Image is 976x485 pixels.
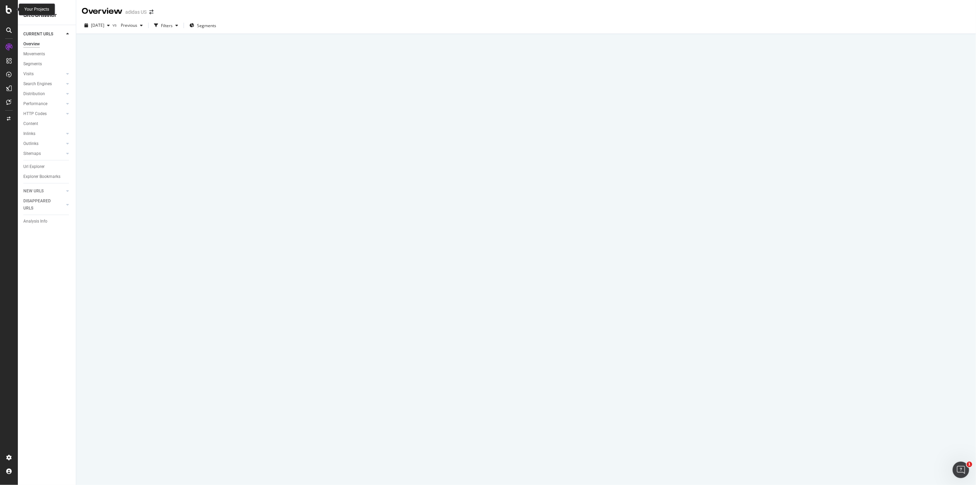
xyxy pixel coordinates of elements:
[23,31,53,38] div: CURRENT URLS
[125,9,147,15] div: adidas US
[149,10,153,14] div: arrow-right-arrow-left
[197,23,216,29] span: Segments
[91,22,104,28] span: 2025 Sep. 23rd
[953,462,969,478] iframe: Intercom live chat
[23,188,64,195] a: NEW URLS
[23,120,38,127] div: Content
[23,140,38,147] div: Outlinks
[23,80,64,88] a: Search Engines
[23,100,47,108] div: Performance
[23,41,71,48] a: Overview
[23,120,71,127] a: Content
[23,110,64,117] a: HTTP Codes
[23,188,44,195] div: NEW URLS
[23,140,64,147] a: Outlinks
[23,50,45,58] div: Movements
[23,110,47,117] div: HTTP Codes
[82,20,113,31] button: [DATE]
[23,100,64,108] a: Performance
[23,198,58,212] div: DISAPPEARED URLS
[161,23,173,29] div: Filters
[23,60,71,68] a: Segments
[23,60,42,68] div: Segments
[23,90,45,98] div: Distribution
[24,7,49,12] div: Your Projects
[151,20,181,31] button: Filters
[23,130,64,137] a: Inlinks
[23,41,40,48] div: Overview
[23,150,64,157] a: Sitemaps
[23,70,64,78] a: Visits
[82,5,123,17] div: Overview
[187,20,219,31] button: Segments
[23,150,41,157] div: Sitemaps
[23,163,71,170] a: Url Explorer
[23,218,71,225] a: Analysis Info
[113,22,118,28] span: vs
[23,31,64,38] a: CURRENT URLS
[23,163,45,170] div: Url Explorer
[23,90,64,98] a: Distribution
[23,130,35,137] div: Inlinks
[23,70,34,78] div: Visits
[23,80,52,88] div: Search Engines
[118,20,146,31] button: Previous
[23,218,47,225] div: Analysis Info
[23,173,71,180] a: Explorer Bookmarks
[23,198,64,212] a: DISAPPEARED URLS
[23,50,71,58] a: Movements
[118,22,137,28] span: Previous
[23,173,60,180] div: Explorer Bookmarks
[967,462,972,467] span: 1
